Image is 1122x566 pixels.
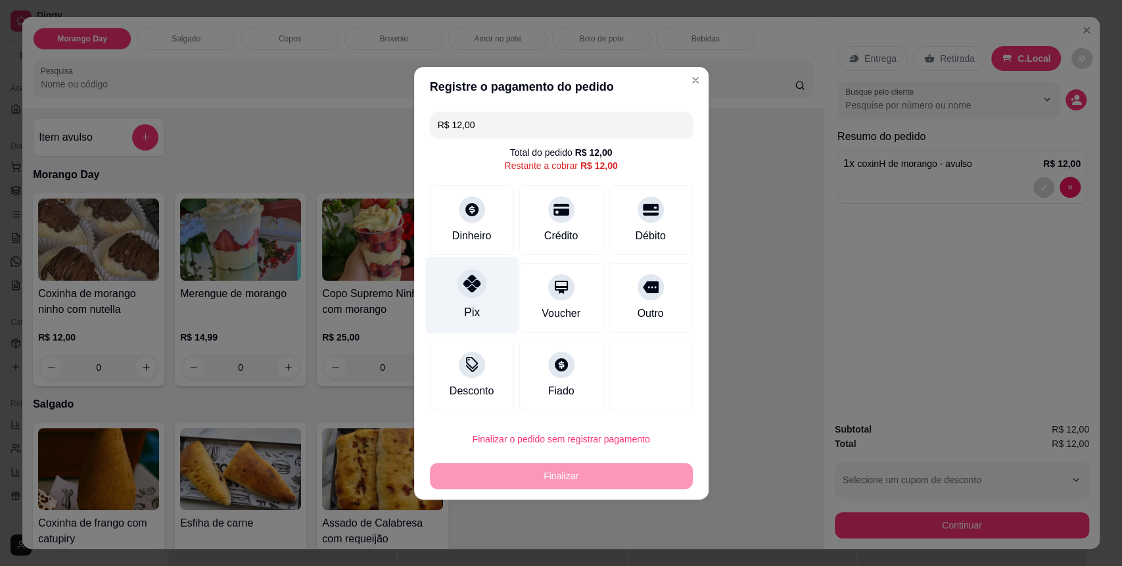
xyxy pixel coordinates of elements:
[510,146,613,159] div: Total do pedido
[580,159,618,172] div: R$ 12,00
[463,304,479,321] div: Pix
[452,228,492,244] div: Dinheiro
[544,228,578,244] div: Crédito
[414,67,709,106] header: Registre o pagamento do pedido
[685,70,706,91] button: Close
[635,228,665,244] div: Débito
[548,383,574,399] div: Fiado
[504,159,617,172] div: Restante a cobrar
[430,426,693,452] button: Finalizar o pedido sem registrar pagamento
[450,383,494,399] div: Desconto
[542,306,580,321] div: Voucher
[637,306,663,321] div: Outro
[438,112,685,138] input: Ex.: hambúrguer de cordeiro
[575,146,613,159] div: R$ 12,00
